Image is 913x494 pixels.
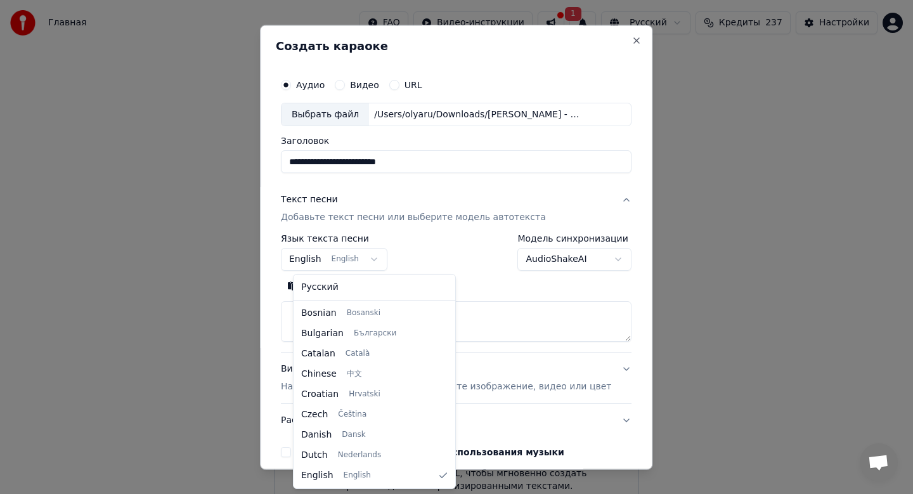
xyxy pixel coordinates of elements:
[349,389,380,400] span: Hrvatski
[301,368,337,380] span: Chinese
[301,307,337,320] span: Bosnian
[342,430,365,440] span: Dansk
[338,450,381,460] span: Nederlands
[338,410,366,420] span: Čeština
[301,429,332,441] span: Danish
[347,308,380,318] span: Bosanski
[301,281,339,294] span: Русский
[346,349,370,359] span: Català
[347,369,362,379] span: 中文
[344,471,371,481] span: English
[301,348,335,360] span: Catalan
[301,469,333,482] span: English
[301,388,339,401] span: Croatian
[301,449,328,462] span: Dutch
[301,327,344,340] span: Bulgarian
[354,328,396,339] span: Български
[301,408,328,421] span: Czech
